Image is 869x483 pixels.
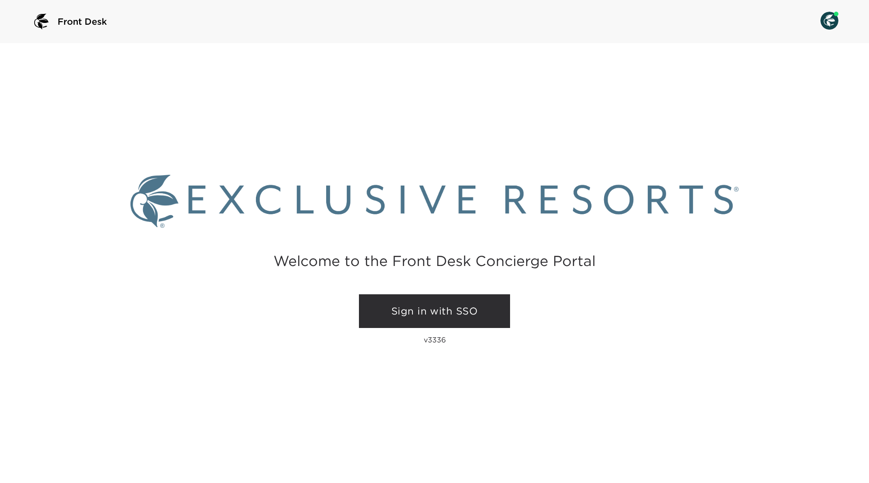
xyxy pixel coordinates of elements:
span: Front Desk [58,15,107,28]
img: logo [31,11,52,32]
p: v3336 [424,335,446,344]
h2: Welcome to the Front Desk Concierge Portal [273,254,596,268]
img: Exclusive Resorts logo [130,175,739,228]
img: User [820,12,838,30]
a: Sign in with SSO [359,294,510,328]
